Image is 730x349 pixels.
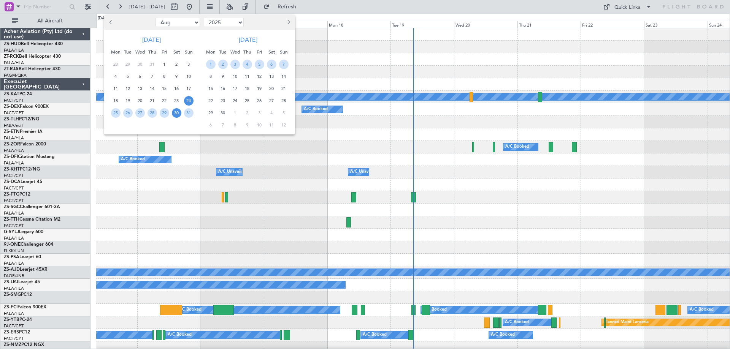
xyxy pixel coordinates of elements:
span: 8 [230,120,240,130]
div: 6-10-2025 [205,119,217,131]
div: Fri [158,46,170,58]
select: Select year [204,18,244,27]
span: 1 [160,60,169,69]
span: 22 [206,96,216,106]
div: 30-9-2025 [217,107,229,119]
div: Sun [182,46,195,58]
div: 24-8-2025 [182,95,195,107]
div: Thu [146,46,158,58]
span: 29 [206,108,216,118]
span: 2 [172,60,181,69]
span: 6 [206,120,216,130]
span: 23 [172,96,181,106]
div: 9-9-2025 [217,70,229,82]
div: 19-9-2025 [253,82,265,95]
div: 8-10-2025 [229,119,241,131]
div: 29-9-2025 [205,107,217,119]
div: 3-10-2025 [253,107,265,119]
div: Mon [205,46,217,58]
div: 19-8-2025 [122,95,134,107]
div: 15-9-2025 [205,82,217,95]
div: 14-9-2025 [278,70,290,82]
span: 7 [279,60,289,69]
div: Wed [134,46,146,58]
span: 17 [230,84,240,93]
span: 30 [218,108,228,118]
div: Wed [229,46,241,58]
span: 19 [255,84,264,93]
span: 31 [148,60,157,69]
span: 18 [111,96,121,106]
div: 10-9-2025 [229,70,241,82]
span: 28 [279,96,289,106]
span: 4 [267,108,276,118]
span: 7 [148,72,157,81]
div: 18-8-2025 [109,95,122,107]
div: 27-8-2025 [134,107,146,119]
div: Sun [278,46,290,58]
span: 7 [218,120,228,130]
span: 10 [230,72,240,81]
span: 1 [230,108,240,118]
span: 25 [243,96,252,106]
span: 28 [148,108,157,118]
div: 16-9-2025 [217,82,229,95]
span: 9 [172,72,181,81]
span: 3 [255,108,264,118]
span: 2 [243,108,252,118]
span: 10 [184,72,194,81]
div: 7-9-2025 [278,58,290,70]
button: Next month [284,16,292,28]
div: 16-8-2025 [170,82,182,95]
div: 20-9-2025 [265,82,278,95]
span: 12 [123,84,133,93]
div: 10-10-2025 [253,119,265,131]
div: 3-8-2025 [182,58,195,70]
span: 24 [230,96,240,106]
div: 30-7-2025 [134,58,146,70]
div: 23-8-2025 [170,95,182,107]
span: 16 [218,84,228,93]
div: 26-9-2025 [253,95,265,107]
div: 9-8-2025 [170,70,182,82]
div: 12-9-2025 [253,70,265,82]
div: 29-8-2025 [158,107,170,119]
div: 3-9-2025 [229,58,241,70]
span: 18 [243,84,252,93]
span: 15 [160,84,169,93]
div: 23-9-2025 [217,95,229,107]
div: 5-8-2025 [122,70,134,82]
div: 17-8-2025 [182,82,195,95]
span: 4 [111,72,121,81]
div: 21-9-2025 [278,82,290,95]
div: 21-8-2025 [146,95,158,107]
div: 24-9-2025 [229,95,241,107]
div: 10-8-2025 [182,70,195,82]
div: 29-7-2025 [122,58,134,70]
span: 28 [111,60,121,69]
div: 12-8-2025 [122,82,134,95]
div: 1-10-2025 [229,107,241,119]
span: 12 [279,120,289,130]
span: 6 [267,60,276,69]
span: 19 [123,96,133,106]
span: 15 [206,84,216,93]
div: 28-9-2025 [278,95,290,107]
div: 5-10-2025 [278,107,290,119]
span: 16 [172,84,181,93]
div: 13-8-2025 [134,82,146,95]
span: 14 [148,84,157,93]
div: 2-10-2025 [241,107,253,119]
div: 13-9-2025 [265,70,278,82]
div: 25-8-2025 [109,107,122,119]
div: 1-9-2025 [205,58,217,70]
span: 13 [135,84,145,93]
div: Tue [122,46,134,58]
span: 21 [148,96,157,106]
span: 31 [184,108,194,118]
div: 11-9-2025 [241,70,253,82]
span: 5 [279,108,289,118]
span: 3 [230,60,240,69]
span: 27 [135,108,145,118]
div: 4-8-2025 [109,70,122,82]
